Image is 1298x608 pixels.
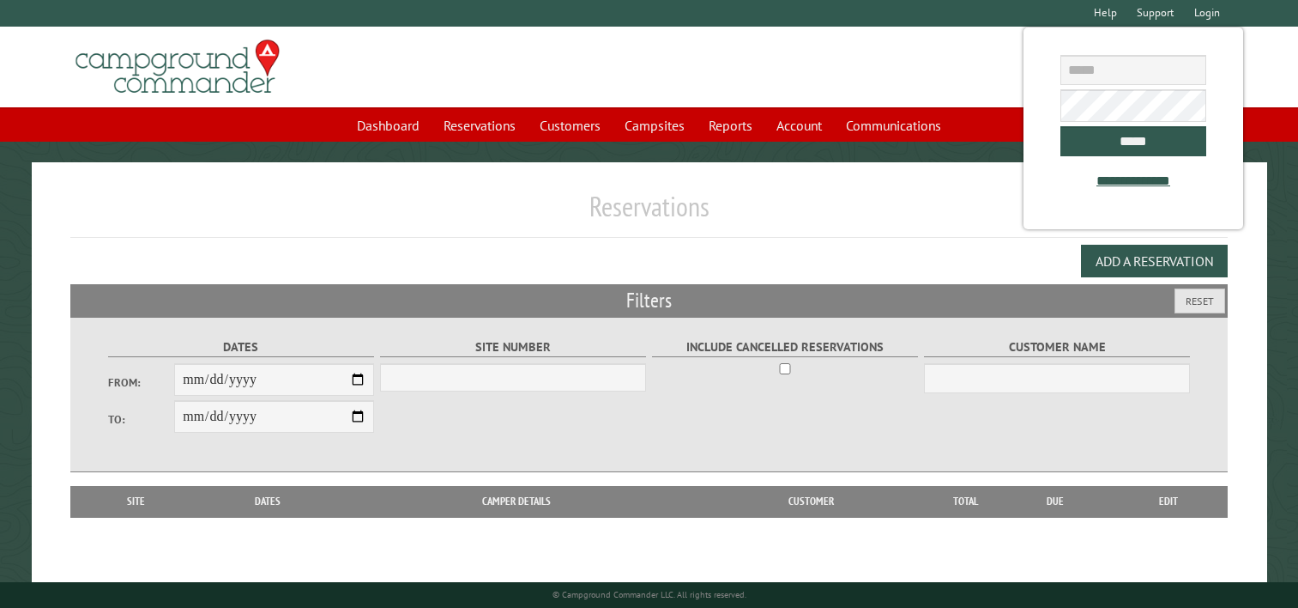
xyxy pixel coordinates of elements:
[79,486,193,517] th: Site
[652,337,919,357] label: Include Cancelled Reservations
[70,284,1228,317] h2: Filters
[1174,289,1225,313] button: Reset
[342,486,691,517] th: Camper Details
[380,337,647,357] label: Site Number
[691,486,932,517] th: Customer
[1110,486,1228,517] th: Edit
[108,337,375,357] label: Dates
[766,109,832,142] a: Account
[433,109,526,142] a: Reservations
[836,109,951,142] a: Communications
[108,374,175,391] label: From:
[70,33,285,100] img: Campground Commander
[924,337,1191,357] label: Customer Name
[529,109,611,142] a: Customers
[614,109,695,142] a: Campsites
[193,486,342,517] th: Dates
[1081,245,1228,277] button: Add a Reservation
[347,109,430,142] a: Dashboard
[1000,486,1110,517] th: Due
[552,589,746,600] small: © Campground Commander LLC. All rights reserved.
[932,486,1000,517] th: Total
[698,109,763,142] a: Reports
[70,190,1228,237] h1: Reservations
[108,411,175,428] label: To:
